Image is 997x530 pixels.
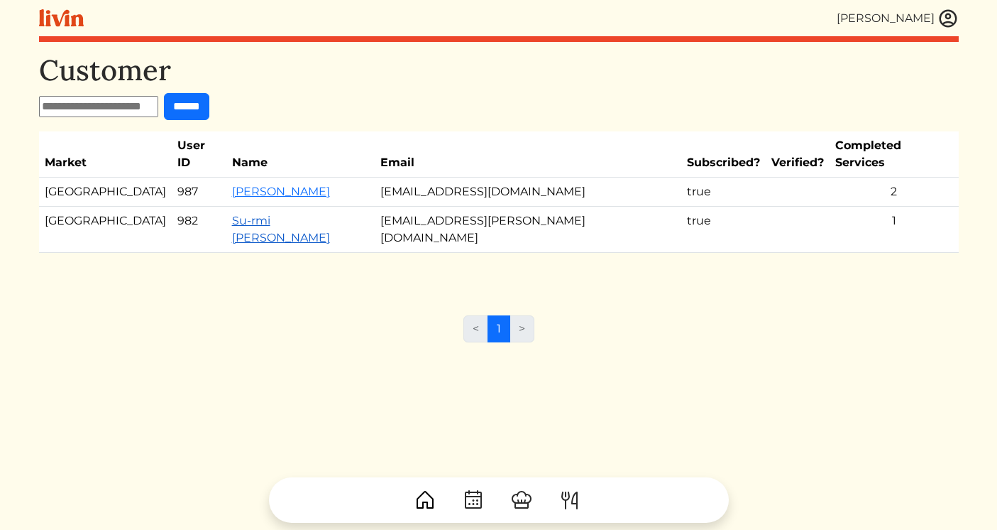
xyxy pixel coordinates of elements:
nav: Page [463,315,534,354]
th: Name [226,131,375,178]
th: Market [39,131,172,178]
img: House-9bf13187bcbb5817f509fe5e7408150f90897510c4275e13d0d5fca38e0b5951.svg [414,489,436,512]
th: Subscribed? [681,131,766,178]
div: [PERSON_NAME] [837,10,935,27]
th: User ID [172,131,226,178]
td: true [681,178,766,207]
td: 982 [172,207,226,253]
img: ForkKnife-55491504ffdb50bab0c1e09e7649658475375261d09fd45db06cec23bce548bf.svg [558,489,581,512]
th: Email [375,131,681,178]
img: ChefHat-a374fb509e4f37eb0702ca99f5f64f3b6956810f32a249b33092029f8484b388.svg [510,489,533,512]
td: [EMAIL_ADDRESS][DOMAIN_NAME] [375,178,681,207]
td: [EMAIL_ADDRESS][PERSON_NAME][DOMAIN_NAME] [375,207,681,253]
td: [GEOGRAPHIC_DATA] [39,207,172,253]
a: [PERSON_NAME] [232,185,330,198]
img: user_account-e6e16d2ec92f44fc35f99ef0dc9cddf60790bfa021a6ecb1c896eb5d2907b31c.svg [937,8,959,29]
a: 1 [488,315,510,342]
td: [GEOGRAPHIC_DATA] [39,178,172,207]
img: CalendarDots-5bcf9d9080389f2a281d69619e1c85352834be518fbc73d9501aef674afc0d57.svg [462,489,485,512]
th: Completed Services [830,131,958,178]
a: Su-rmi [PERSON_NAME] [232,214,330,244]
th: Verified? [766,131,830,178]
h1: Customer [39,53,959,87]
img: livin-logo-a0d97d1a881af30f6274990eb6222085a2533c92bbd1e4f22c21b4f0d0e3210c.svg [39,9,84,27]
td: true [681,207,766,253]
td: 2 [830,178,958,207]
td: 987 [172,178,226,207]
td: 1 [830,207,958,253]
